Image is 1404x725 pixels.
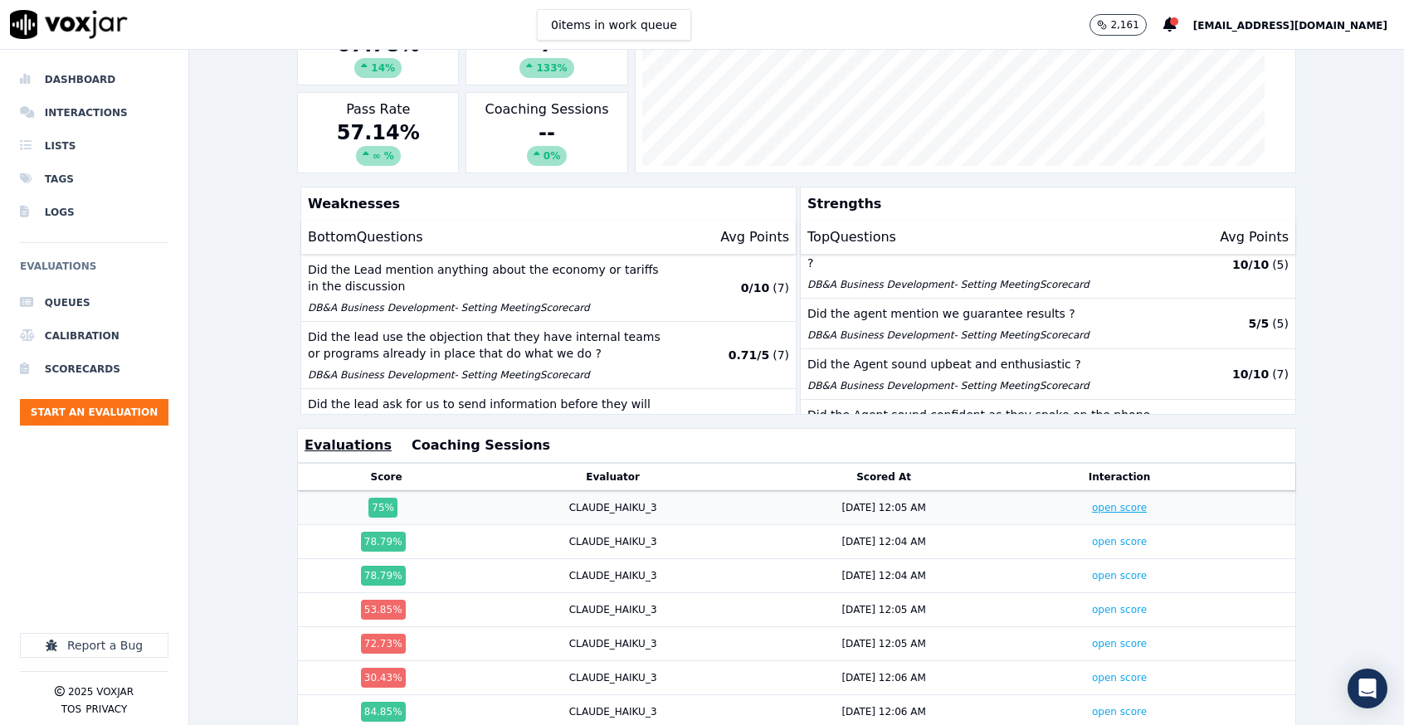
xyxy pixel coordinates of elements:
button: 0items in work queue [537,9,691,41]
button: Report a Bug [20,633,168,658]
div: 0% [527,146,567,166]
h6: Evaluations [20,256,168,286]
button: Did the lead ask for us to send information before they will agree to a meeting ? DB&A Business D... [301,389,796,456]
p: 0 / 10 [741,280,769,296]
p: ( 7 ) [1272,366,1289,382]
a: Interactions [20,96,168,129]
a: open score [1092,536,1147,547]
p: Avg Points [720,227,789,247]
button: Did the Lead mention anything about the economy or tariffs in the discussion DB&A Business Develo... [301,255,796,322]
div: CLAUDE_HAIKU_3 [569,535,657,548]
div: 78.79 % [361,566,406,586]
div: [DATE] 12:04 AM [841,569,925,582]
a: Scorecards [20,353,168,386]
button: Coaching Sessions [412,435,550,455]
p: 10 / 10 [1232,256,1269,273]
div: 75 % [368,498,397,518]
div: Pass Rate [297,92,459,173]
div: [DATE] 12:04 AM [841,535,925,548]
p: Did the lead use the objection that they have internal teams or programs already in place that do... [308,328,669,362]
p: ( 7 ) [773,347,789,363]
a: open score [1092,604,1147,616]
p: Top Questions [807,227,896,247]
div: CLAUDE_HAIKU_3 [569,637,657,650]
div: CLAUDE_HAIKU_3 [569,705,657,718]
button: Did the lead use the objection that they have internal teams or programs already in place that do... [301,322,796,389]
div: CLAUDE_HAIKU_3 [569,501,657,514]
p: Weaknesses [301,187,789,221]
p: Did the Lead mention anything about the economy or tariffs in the discussion [308,261,669,294]
div: [DATE] 12:05 AM [841,603,925,616]
p: DB&A Business Development- Setting Meeting Scorecard [807,278,1168,291]
p: 5 / 5 [1249,315,1270,332]
p: Avg Points [1220,227,1289,247]
button: Interaction [1089,470,1151,484]
p: Did the lead ask for us to send information before they will agree to a meeting ? [308,396,669,429]
img: voxjar logo [10,10,128,39]
div: CLAUDE_HAIKU_3 [569,603,657,616]
a: Calibration [20,319,168,353]
div: 67.78 % [305,32,451,78]
p: 2,161 [1110,18,1138,32]
span: [EMAIL_ADDRESS][DOMAIN_NAME] [1193,20,1387,32]
div: 133 % [519,58,573,78]
p: 0.71 / 5 [729,347,769,363]
div: CLAUDE_HAIKU_3 [569,569,657,582]
a: Dashboard [20,63,168,96]
div: 57.14 % [305,119,451,166]
div: Coaching Sessions [466,92,627,173]
p: Strengths [801,187,1289,221]
button: 2,161 [1090,14,1146,36]
button: Did the Agent sound confident as they spoke on the phone DB&A Business Development- Setting Meeti... [801,400,1295,450]
div: Open Intercom Messenger [1348,669,1387,708]
button: Start an Evaluation [20,399,168,426]
a: open score [1092,502,1147,513]
div: [DATE] 12:05 AM [841,501,925,514]
div: 14 % [354,58,402,78]
p: ( 7 ) [773,280,789,296]
a: open score [1092,706,1147,718]
button: Evaluator [586,470,640,484]
button: Did the agent mention we guarantee results ? DB&A Business Development- Setting MeetingScorecard ... [801,299,1295,349]
p: Did the Agent sound upbeat and enthusiastic ? [807,356,1168,372]
div: 78.79 % [361,532,406,552]
div: -- [473,119,620,166]
p: Bottom Questions [308,227,423,247]
button: TOS [61,703,81,716]
div: 84.85 % [361,702,406,722]
a: Logs [20,196,168,229]
p: DB&A Business Development- Setting Meeting Scorecard [308,368,669,382]
p: Did the Agent mention that we accelerate the pace of change ? [807,238,1168,271]
p: 10 / 10 [1232,366,1269,382]
p: DB&A Business Development- Setting Meeting Scorecard [308,301,669,314]
p: Did the Agent sound confident as they spoke on the phone [807,406,1168,423]
p: ( 5 ) [1272,256,1289,273]
button: [EMAIL_ADDRESS][DOMAIN_NAME] [1193,15,1404,35]
p: ( 5 ) [1272,315,1289,332]
p: DB&A Business Development- Setting Meeting Scorecard [807,328,1168,342]
p: 2025 Voxjar [68,685,134,698]
a: Queues [20,286,168,319]
div: 30.43 % [361,668,406,688]
a: Tags [20,163,168,196]
a: open score [1092,672,1147,684]
button: Did the Agent sound upbeat and enthusiastic ? DB&A Business Development- Setting MeetingScorecard... [801,349,1295,400]
div: [DATE] 12:06 AM [841,705,925,718]
div: 72.73 % [361,634,406,654]
p: DB&A Business Development- Setting Meeting Scorecard [807,379,1168,392]
a: open score [1092,570,1147,581]
a: Lists [20,129,168,163]
button: Evaluations [305,435,392,455]
div: 53.85 % [361,600,406,620]
p: Did the agent mention we guarantee results ? [807,305,1168,322]
div: 7 [473,32,620,78]
button: Scored At [856,470,911,484]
